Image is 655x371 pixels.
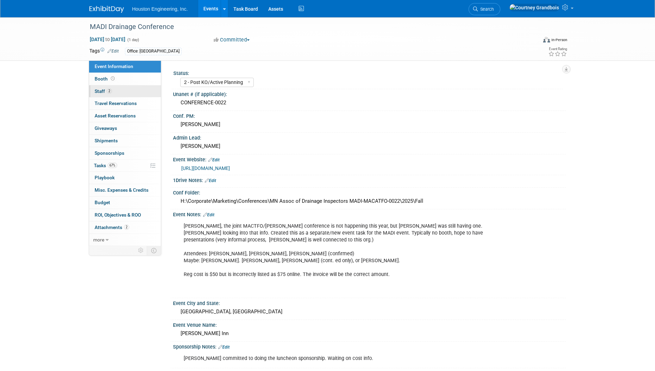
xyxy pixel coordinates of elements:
[173,154,566,163] div: Event Website:
[203,212,214,217] a: Edit
[95,150,124,156] span: Sponsorships
[125,48,182,55] div: Office: [GEOGRAPHIC_DATA]
[173,320,566,329] div: Event Venue Name:
[89,172,161,184] a: Playbook
[89,110,161,122] a: Asset Reservations
[173,298,566,307] div: Event City and State:
[89,135,161,147] a: Shipments
[173,89,566,98] div: Unanet # (if applicable):
[509,4,559,11] img: Courtney Grandbois
[208,158,220,162] a: Edit
[89,6,124,13] img: ExhibitDay
[132,6,188,12] span: Houston Engineering, Inc.
[173,188,566,196] div: Conf Folder:
[89,85,161,97] a: Staff2
[551,37,567,42] div: In-Person
[95,64,133,69] span: Event Information
[178,97,561,108] div: CONFERENCE-0022
[89,147,161,159] a: Sponsorships
[89,122,161,134] a: Giveaways
[93,237,104,242] span: more
[173,342,566,351] div: Sponsorship Notes:
[89,184,161,196] a: Misc. Expenses & Credits
[89,97,161,110] a: Travel Reservations
[543,37,550,42] img: Format-Inperson.png
[218,345,230,350] a: Edit
[95,88,112,94] span: Staff
[89,197,161,209] a: Budget
[548,47,567,51] div: Event Rating
[95,225,129,230] span: Attachments
[147,246,161,255] td: Toggle Event Tabs
[95,200,110,205] span: Budget
[89,36,126,42] span: [DATE] [DATE]
[124,225,129,230] span: 2
[178,141,561,152] div: [PERSON_NAME]
[89,73,161,85] a: Booth
[497,36,568,46] div: Event Format
[107,88,112,94] span: 2
[173,209,566,218] div: Event Notes:
[469,3,500,15] a: Search
[95,187,148,193] span: Misc. Expenses & Credits
[95,113,136,118] span: Asset Reservations
[89,160,161,172] a: Tasks67%
[127,38,139,42] span: (1 day)
[178,306,561,317] div: [GEOGRAPHIC_DATA], [GEOGRAPHIC_DATA]
[95,76,116,82] span: Booth
[179,219,490,296] div: [PERSON_NAME], the joint MACTFO/[PERSON_NAME] conference is not happening this year, but [PERSON_...
[94,163,117,168] span: Tasks
[178,196,561,207] div: H:\Corporate\Marketing\Conferences\MN Assoc of Drainage Inspectors MADI-MACATFO-0022\2025\Fall
[173,175,566,184] div: 1Drive Notes:
[173,133,566,141] div: Admin Lead:
[108,163,117,168] span: 67%
[89,60,161,73] a: Event Information
[211,36,252,44] button: Committed
[205,178,216,183] a: Edit
[173,111,566,120] div: Conf. PM:
[87,21,527,33] div: MADI Drainage Conference
[109,76,116,81] span: Booth not reserved yet
[135,246,147,255] td: Personalize Event Tab Strip
[104,37,111,42] span: to
[89,209,161,221] a: ROI, Objectives & ROO
[95,138,118,143] span: Shipments
[107,49,119,54] a: Edit
[178,328,561,339] div: [PERSON_NAME] Inn
[89,234,161,246] a: more
[179,352,490,365] div: [PERSON_NAME] committed to doing the luncheon sponsorship. Waiting on cost info.
[178,119,561,130] div: [PERSON_NAME]
[181,165,230,171] a: [URL][DOMAIN_NAME]
[89,221,161,234] a: Attachments2
[89,47,119,55] td: Tags
[95,101,137,106] span: Travel Reservations
[478,7,494,12] span: Search
[173,68,563,77] div: Status:
[95,212,141,218] span: ROI, Objectives & ROO
[95,125,117,131] span: Giveaways
[95,175,115,180] span: Playbook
